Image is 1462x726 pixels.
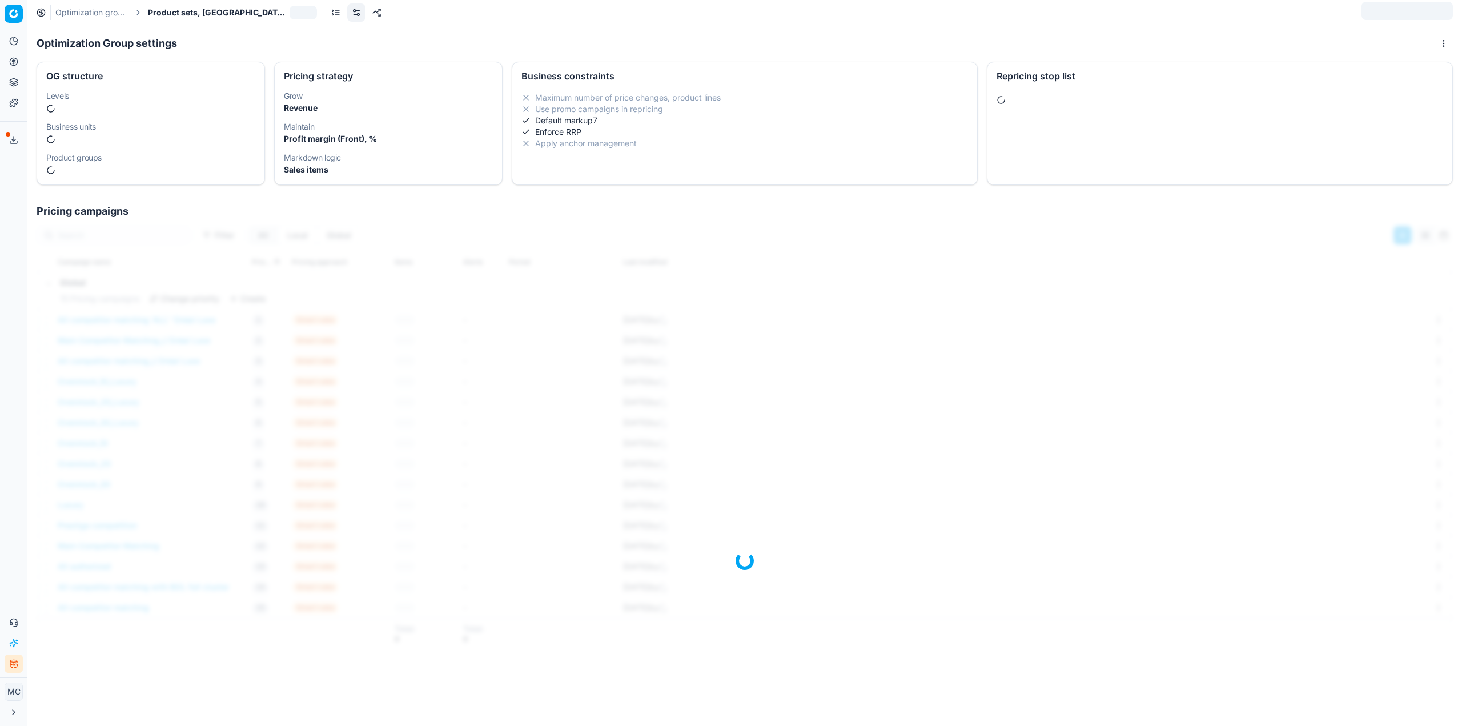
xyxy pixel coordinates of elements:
[46,154,255,162] dt: Product groups
[37,35,177,51] h1: Optimization Group settings
[997,71,1443,81] div: Repricing stop list
[5,683,22,700] span: MC
[55,7,128,18] a: Optimization groups
[521,126,968,138] li: Enforce RRP
[521,92,968,103] li: Maximum number of price changes, product lines
[284,165,328,174] strong: Sales items
[55,6,317,19] nav: breadcrumb
[521,71,968,81] div: Business constraints
[27,203,1462,219] h1: Pricing campaigns
[284,103,318,113] strong: Revenue
[148,7,285,18] span: Product sets, [GEOGRAPHIC_DATA]
[284,123,493,131] dt: Maintain
[521,115,968,126] li: Default markup 7
[284,71,493,81] div: Pricing strategy
[284,134,377,143] strong: Profit margin (Front), %
[284,92,493,100] dt: Grow
[46,71,255,81] div: OG structure
[284,154,493,162] dt: Markdown logic
[5,683,23,701] button: MC
[521,138,968,149] li: Apply anchor management
[521,103,968,115] li: Use promo campaigns in repricing
[46,92,255,100] dt: Levels
[46,123,255,131] dt: Business units
[148,6,317,19] span: Product sets, [GEOGRAPHIC_DATA]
